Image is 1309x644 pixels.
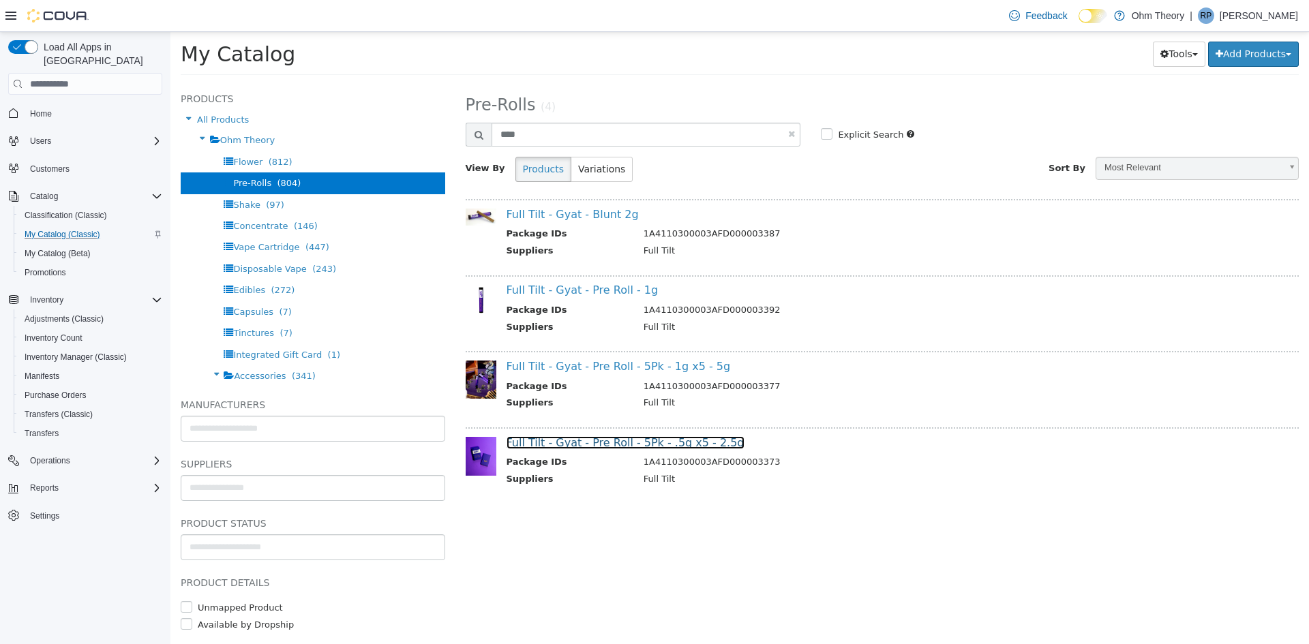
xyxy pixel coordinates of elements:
[19,387,162,403] span: Purchase Orders
[3,290,168,309] button: Inventory
[100,253,124,263] span: (272)
[30,191,58,202] span: Catalog
[336,348,463,365] th: Package IDs
[25,104,162,121] span: Home
[463,195,1098,212] td: 1A4110300003AFD000003387
[295,63,365,82] span: Pre-Rolls
[98,125,122,135] span: (812)
[463,212,1098,229] td: Full Tilt
[1025,9,1067,22] span: Feedback
[25,133,162,149] span: Users
[25,292,162,308] span: Inventory
[25,210,107,221] span: Classification (Classic)
[14,309,168,328] button: Adjustments (Classic)
[63,168,90,178] span: Shake
[336,440,463,457] th: Suppliers
[19,387,92,403] a: Purchase Orders
[336,271,463,288] th: Package IDs
[108,275,121,285] span: (7)
[1198,7,1214,24] div: Romeo Patel
[10,424,275,440] h5: Suppliers
[336,328,560,341] a: Full Tilt - Gyat - Pre Roll - 5Pk - 1g x5 - 5g
[336,404,574,417] a: Full Tilt - Gyat - Pre Roll - 5Pk - .5g x5 - 2.5g
[336,288,463,305] th: Suppliers
[336,423,463,440] th: Package IDs
[3,132,168,151] button: Users
[982,10,1035,35] button: Tools
[25,480,162,496] span: Reports
[25,106,57,122] a: Home
[3,506,168,525] button: Settings
[926,125,1110,147] span: Most Relevant
[463,288,1098,305] td: Full Tilt
[14,348,168,367] button: Inventory Manager (Classic)
[19,245,162,262] span: My Catalog (Beta)
[25,267,66,278] span: Promotions
[19,368,162,384] span: Manifests
[63,296,104,306] span: Tinctures
[63,146,101,156] span: Pre-Rolls
[25,428,59,439] span: Transfers
[25,453,76,469] button: Operations
[30,455,70,466] span: Operations
[10,483,275,500] h5: Product Status
[14,424,168,443] button: Transfers
[50,103,104,113] span: Ohm Theory
[19,406,162,423] span: Transfers (Classic)
[295,328,326,367] img: 150
[19,311,162,327] span: Adjustments (Classic)
[19,425,64,442] a: Transfers
[14,328,168,348] button: Inventory Count
[25,371,59,382] span: Manifests
[30,482,59,493] span: Reports
[25,453,162,469] span: Operations
[19,406,98,423] a: Transfers (Classic)
[1201,7,1212,24] span: RP
[1190,7,1192,24] p: |
[106,146,130,156] span: (804)
[1079,23,1079,24] span: Dark Mode
[25,188,63,204] button: Catalog
[336,176,468,189] a: Full Tilt - Gyat - Blunt 2g
[10,10,125,34] span: My Catalog
[1220,7,1298,24] p: [PERSON_NAME]
[14,244,168,263] button: My Catalog (Beta)
[878,131,915,141] span: Sort By
[1038,10,1128,35] button: Add Products
[3,187,168,206] button: Catalog
[25,390,87,401] span: Purchase Orders
[30,136,51,147] span: Users
[30,164,70,174] span: Customers
[3,478,168,497] button: Reports
[295,405,326,444] img: 150
[10,542,275,559] h5: Product Details
[19,330,162,346] span: Inventory Count
[30,510,59,521] span: Settings
[19,264,72,281] a: Promotions
[30,294,63,305] span: Inventory
[25,507,162,524] span: Settings
[295,131,335,141] span: View By
[25,248,91,259] span: My Catalog (Beta)
[25,508,65,524] a: Settings
[19,226,106,243] a: My Catalog (Classic)
[19,425,162,442] span: Transfers
[25,292,69,308] button: Inventory
[109,296,121,306] span: (7)
[463,348,1098,365] td: 1A4110300003AFD000003377
[3,103,168,123] button: Home
[1079,9,1107,23] input: Dark Mode
[295,177,326,194] img: 150
[25,229,100,240] span: My Catalog (Classic)
[19,311,109,327] a: Adjustments (Classic)
[336,212,463,229] th: Suppliers
[27,82,78,93] span: All Products
[14,386,168,405] button: Purchase Orders
[25,313,104,324] span: Adjustments (Classic)
[400,125,462,150] button: Variations
[8,97,162,561] nav: Complex example
[30,108,52,119] span: Home
[63,253,95,263] span: Edibles
[664,96,733,110] label: Explicit Search
[19,330,88,346] a: Inventory Count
